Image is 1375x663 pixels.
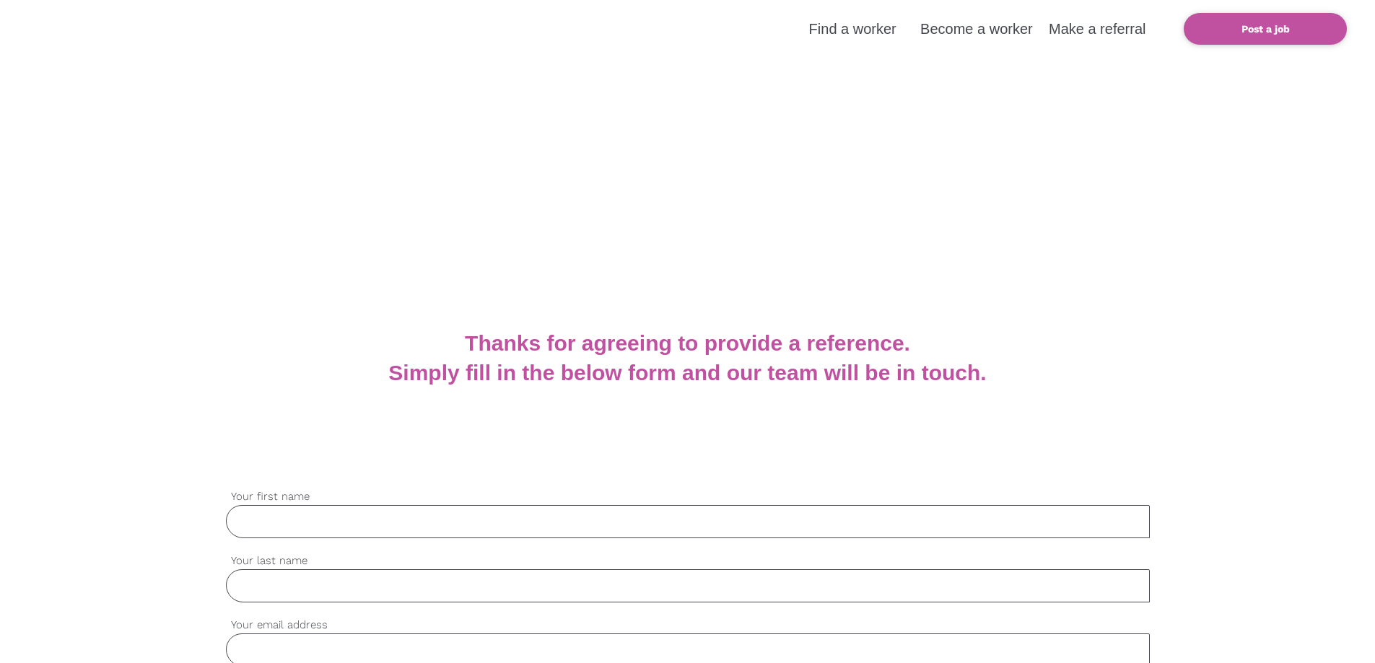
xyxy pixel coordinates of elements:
b: Thanks for agreeing to provide a reference. [465,331,910,355]
b: Post a job [1241,23,1290,35]
label: Your first name [226,488,1150,505]
a: Become a worker [920,21,1033,37]
b: Simply fill in the below form and our team will be in touch. [388,361,986,385]
a: Make a referral [1049,21,1146,37]
a: Post a job [1184,13,1347,45]
label: Your email address [226,617,1150,633]
label: Your last name [226,553,1150,569]
a: Find a worker [809,21,896,37]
